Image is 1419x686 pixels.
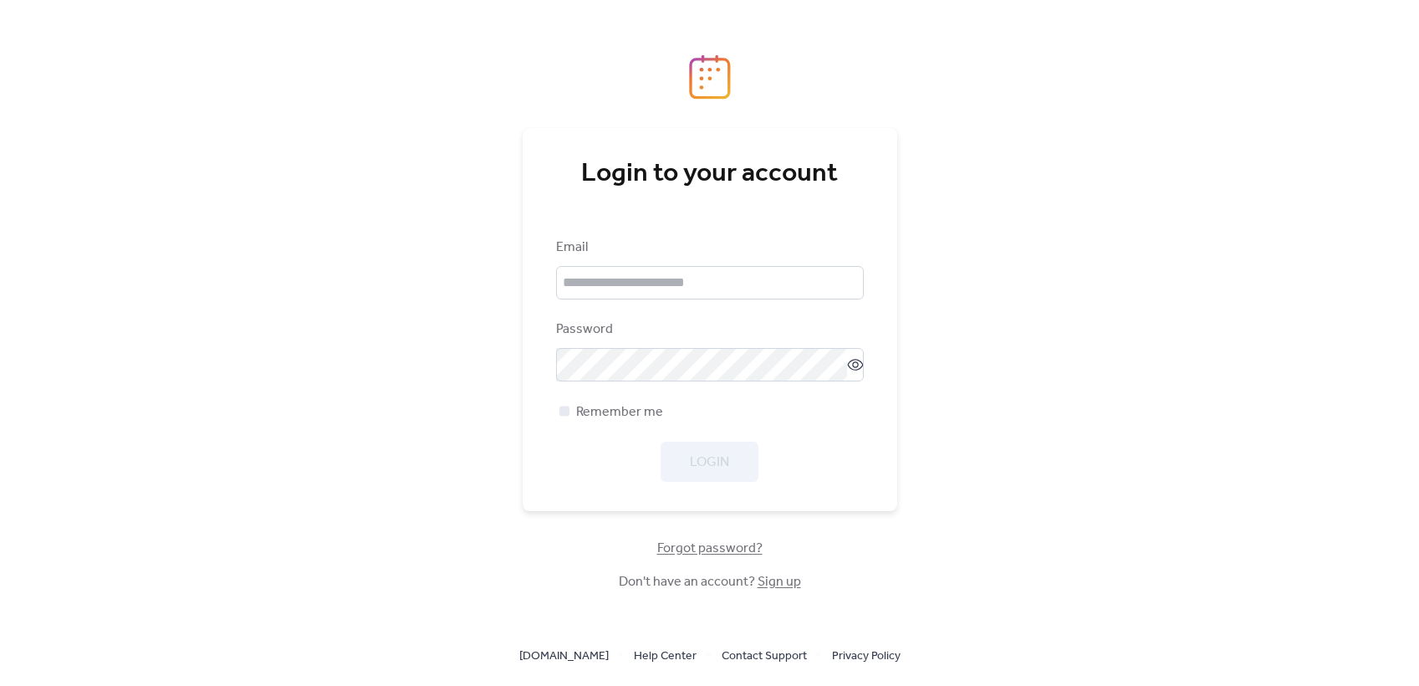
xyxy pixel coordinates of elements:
[556,238,860,258] div: Email
[722,645,807,666] a: Contact Support
[722,647,807,667] span: Contact Support
[689,54,731,100] img: logo
[576,402,663,422] span: Remember me
[556,157,864,191] div: Login to your account
[519,645,609,666] a: [DOMAIN_NAME]
[758,569,801,595] a: Sign up
[634,645,697,666] a: Help Center
[657,539,763,559] span: Forgot password?
[832,647,901,667] span: Privacy Policy
[657,544,763,553] a: Forgot password?
[556,320,860,340] div: Password
[634,647,697,667] span: Help Center
[832,645,901,666] a: Privacy Policy
[619,572,801,592] span: Don't have an account?
[519,647,609,667] span: [DOMAIN_NAME]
